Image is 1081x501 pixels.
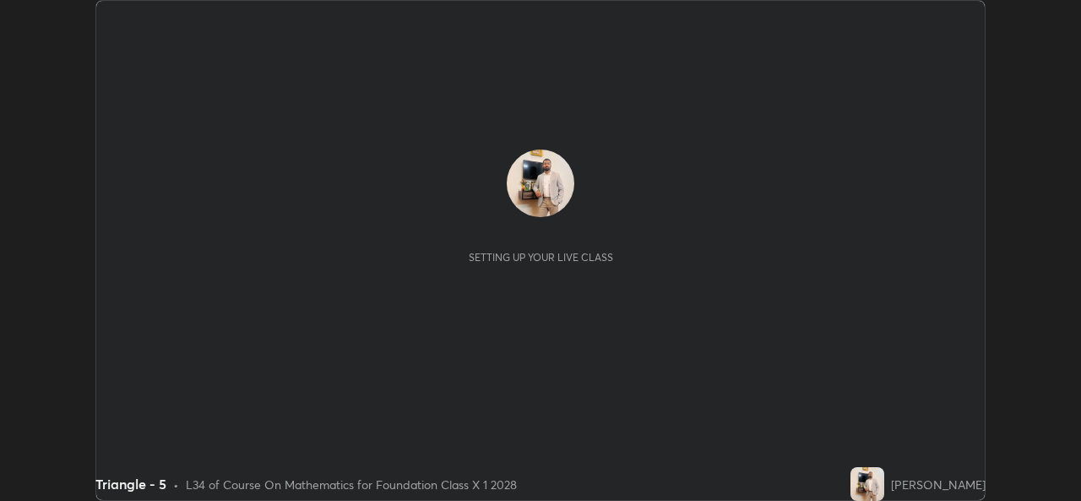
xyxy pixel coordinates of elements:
[891,476,986,493] div: [PERSON_NAME]
[173,476,179,493] div: •
[469,251,613,264] div: Setting up your live class
[850,467,884,501] img: 7ccac0405f1f4e87a9e21c6918b405c4.jpg
[95,474,166,494] div: Triangle - 5
[186,476,517,493] div: L34 of Course On Mathematics for Foundation Class X 1 2028
[507,150,574,217] img: 7ccac0405f1f4e87a9e21c6918b405c4.jpg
